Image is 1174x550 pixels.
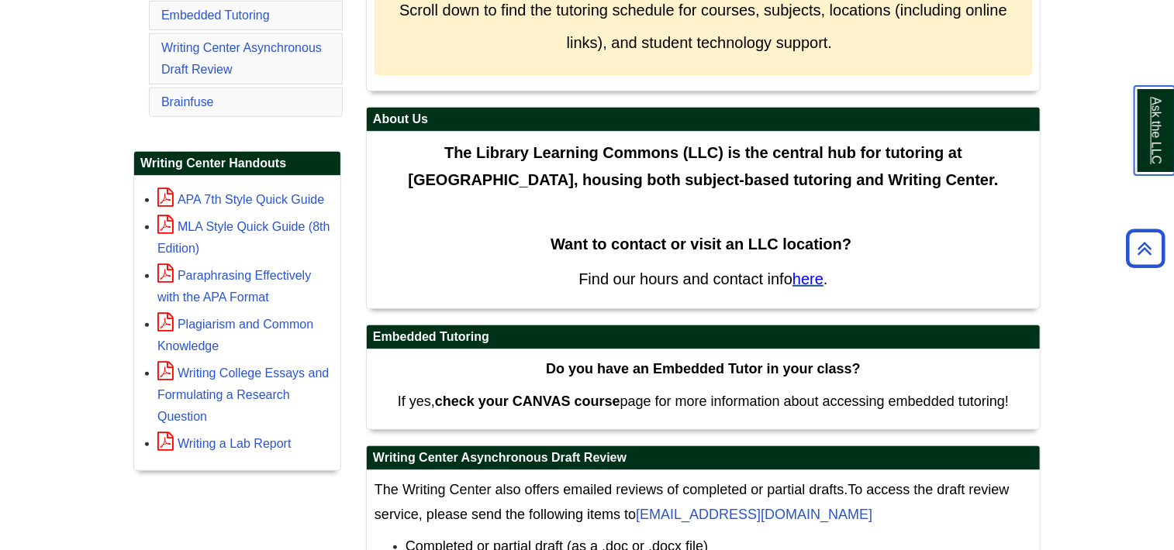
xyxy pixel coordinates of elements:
[408,144,998,188] span: The Library Learning Commons (LLC) is the central hub for tutoring at [GEOGRAPHIC_DATA], housing ...
[367,446,1040,470] h2: Writing Center Asynchronous Draft Review
[134,152,340,176] h2: Writing Center Handouts
[157,366,329,423] a: Writing College Essays and Formulating a Research Question
[375,482,1010,522] span: To access the draft review service, please send the following items to
[636,507,872,522] a: [EMAIL_ADDRESS][DOMAIN_NAME]
[161,9,270,22] a: Embedded Tutoring
[824,270,828,287] span: .
[551,235,851,253] strong: Want to contact or visit an LLC location?
[157,269,311,304] a: Paraphrasing Effectively with the APA Format
[792,270,824,287] a: here
[546,361,861,376] strong: Do you have an Embedded Tutor in your class?
[367,325,1040,349] h2: Embedded Tutoring
[161,41,322,76] a: Writing Center Asynchronous Draft Review
[157,220,330,255] a: MLA Style Quick Guide (8th Edition)
[157,193,324,206] a: APA 7th Style Quick Guide
[375,482,848,497] span: The Writing Center also offers emailed reviews of completed or partial drafts.
[157,318,313,352] a: Plagiarism and Common Knowledge
[435,394,620,409] strong: check your CANVAS course
[157,437,291,450] a: Writing a Lab Report
[398,394,1009,409] span: If yes, page for more information about accessing embedded tutoring!
[578,270,792,287] span: Find our hours and contact info
[399,2,1007,51] span: Scroll down to find the tutoring schedule for courses, subjects, locations (including online link...
[367,108,1040,132] h2: About Us
[1120,238,1170,259] a: Back to Top
[161,95,214,108] a: Brainfuse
